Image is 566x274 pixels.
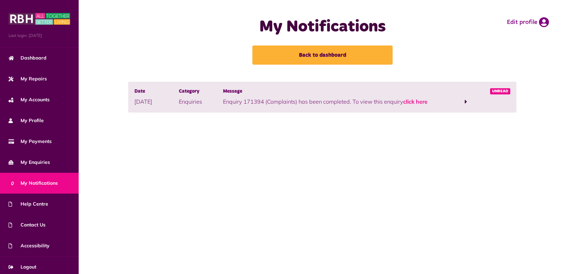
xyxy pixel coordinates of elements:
span: Contact Us [9,221,45,229]
span: Last login: [DATE] [9,32,70,39]
span: Logout [9,263,36,271]
span: My Enquiries [9,159,50,166]
span: Unread [490,88,510,94]
span: My Accounts [9,96,50,103]
a: Back to dashboard [252,45,393,65]
img: MyRBH [9,12,70,26]
span: Accessibility [9,242,50,249]
a: click here [403,98,427,105]
span: My Profile [9,117,44,124]
a: Edit profile [507,17,549,27]
span: My Notifications [9,180,58,187]
p: [DATE] [134,97,179,106]
span: Help Centre [9,200,48,208]
span: Message [223,88,444,95]
span: My Payments [9,138,52,145]
p: Enquiries [179,97,223,106]
span: Dashboard [9,54,47,62]
span: My Repairs [9,75,47,82]
span: Category [179,88,223,95]
span: 0 [9,179,16,187]
h1: My Notifications [207,17,437,37]
span: Date [134,88,179,95]
p: Enquiry 171394 (Complaints) has been completed. To view this enquiry [223,97,444,106]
